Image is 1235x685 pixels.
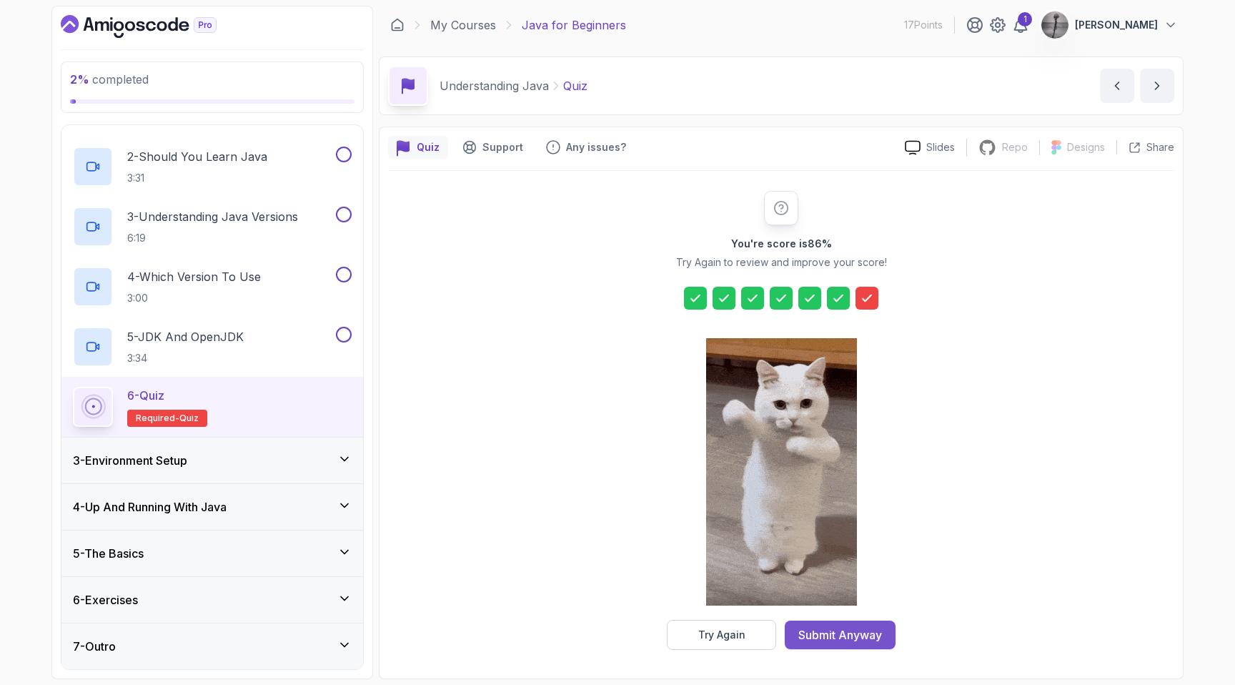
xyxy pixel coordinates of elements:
h3: 7 - Outro [73,638,116,655]
p: Slides [926,140,955,154]
button: Feedback button [537,136,635,159]
p: Support [482,140,523,154]
a: 1 [1012,16,1029,34]
p: Try Again to review and improve your score! [676,255,887,270]
button: previous content [1100,69,1134,103]
p: 3:34 [127,351,244,365]
img: cool-cat [706,338,857,606]
p: Quiz [417,140,440,154]
p: [PERSON_NAME] [1075,18,1158,32]
button: 3-Environment Setup [61,438,363,483]
span: completed [70,72,149,87]
a: My Courses [430,16,496,34]
p: 3:00 [127,291,261,305]
button: 5-JDK And OpenJDK3:34 [73,327,352,367]
a: Dashboard [61,15,249,38]
p: Share [1146,140,1174,154]
div: 1 [1018,12,1032,26]
p: Quiz [563,77,587,94]
h2: You're score is 86 % [731,237,832,251]
a: Dashboard [390,18,405,32]
p: 5 - JDK And OpenJDK [127,328,244,345]
span: 2 % [70,72,89,87]
img: user profile image [1041,11,1068,39]
div: Try Again [698,628,745,642]
button: Support button [454,136,532,159]
button: Submit Anyway [785,621,896,649]
button: next content [1140,69,1174,103]
p: Any issues? [566,140,626,154]
button: Share [1116,140,1174,154]
button: 6-Exercises [61,577,363,623]
p: 4 - Which Version To Use [127,268,261,285]
p: 3:31 [127,171,267,185]
button: user profile image[PERSON_NAME] [1041,11,1178,39]
button: quiz button [388,136,448,159]
h3: 4 - Up And Running With Java [73,498,227,516]
button: 5-The Basics [61,531,363,576]
p: 3 - Understanding Java Versions [127,208,298,225]
span: quiz [179,413,199,424]
h3: 3 - Environment Setup [73,452,187,469]
h3: 5 - The Basics [73,545,144,562]
h3: 6 - Exercises [73,591,138,608]
button: 3-Understanding Java Versions6:19 [73,207,352,247]
p: Java for Beginners [522,16,626,34]
p: Designs [1067,140,1105,154]
a: Slides [893,140,966,155]
button: Try Again [667,620,776,650]
span: Required- [136,413,179,424]
p: 6 - Quiz [127,387,164,404]
button: 2-Should You Learn Java3:31 [73,147,352,187]
button: 7-Outro [61,624,363,669]
p: Repo [1002,140,1028,154]
p: Understanding Java [440,77,549,94]
button: 6-QuizRequired-quiz [73,387,352,427]
p: 17 Points [904,18,943,32]
div: Submit Anyway [798,626,882,644]
p: 2 - Should You Learn Java [127,148,267,165]
p: 6:19 [127,231,298,245]
button: 4-Up And Running With Java [61,484,363,530]
button: 4-Which Version To Use3:00 [73,267,352,307]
